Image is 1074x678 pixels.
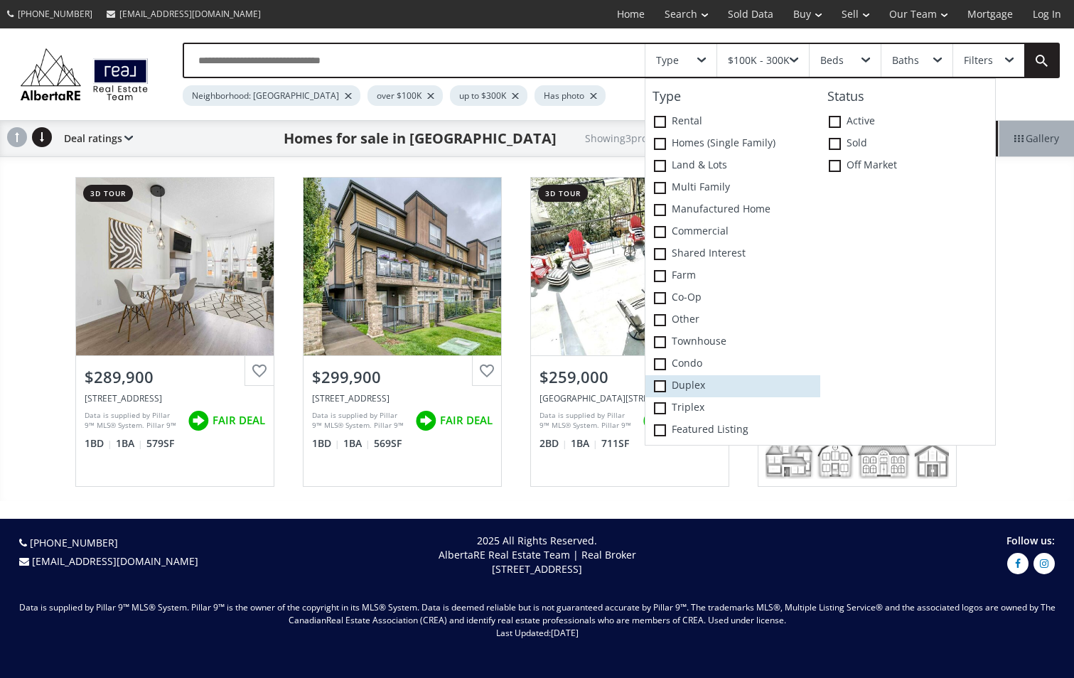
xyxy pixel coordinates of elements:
[32,554,198,568] a: [EMAIL_ADDRESS][DOMAIN_NAME]
[645,111,820,133] label: Rental
[645,397,820,419] label: Triplex
[85,410,181,431] div: Data is supplied by Pillar 9™ MLS® System. Pillar 9™ is the owner of the copyright in its MLS® Sy...
[645,199,820,221] label: Manufactured Home
[820,90,995,104] h4: Status
[57,121,133,156] div: Deal ratings
[289,163,516,501] a: $299,900[STREET_ADDRESS]Data is supplied by Pillar 9™ MLS® System. Pillar 9™ is the owner of the ...
[539,392,720,404] div: 1603 26 Avenue SW #104, Calgary, AB T2T 1C7
[645,331,820,353] label: Townhouse
[100,1,268,27] a: [EMAIL_ADDRESS][DOMAIN_NAME]
[85,366,265,388] div: $289,900
[656,55,679,65] div: Type
[892,55,919,65] div: Baths
[820,133,995,155] label: Sold
[639,407,667,435] img: rating icon
[284,129,557,149] h1: Homes for sale in [GEOGRAPHIC_DATA]
[412,407,440,435] img: rating icon
[820,55,844,65] div: Beds
[85,392,265,404] div: 2420 34 Avenue SW #302, Calgary, AB T2T 2C8
[312,366,493,388] div: $299,900
[343,436,370,451] span: 1 BA
[645,375,820,397] label: Duplex
[645,177,820,199] label: Multi family
[539,410,635,431] div: Data is supplied by Pillar 9™ MLS® System. Pillar 9™ is the owner of the copyright in its MLS® Sy...
[645,419,820,441] label: Featured Listing
[820,155,995,177] label: Off Market
[374,436,402,451] span: 569 SF
[516,163,743,501] a: 3d tour$259,000[GEOGRAPHIC_DATA][STREET_ADDRESS]Data is supplied by Pillar 9™ MLS® System. Pillar...
[645,221,820,243] label: Commercial
[281,534,794,576] p: 2025 All Rights Reserved. AlbertaRE Real Estate Team | Real Broker
[585,133,681,144] h2: Showing 3 properties
[326,614,786,626] span: Real Estate Association (CREA) and identify real estate professionals who are members of CREA. Us...
[1006,534,1055,547] span: Follow us:
[450,85,527,106] div: up to $300K
[571,436,598,451] span: 1 BA
[440,413,493,428] span: FAIR DEAL
[601,436,629,451] span: 711 SF
[146,436,174,451] span: 579 SF
[645,133,820,155] label: Homes (Single Family)
[119,8,261,20] span: [EMAIL_ADDRESS][DOMAIN_NAME]
[14,45,154,103] img: Logo
[312,436,340,451] span: 1 BD
[312,410,408,431] div: Data is supplied by Pillar 9™ MLS® System. Pillar 9™ is the owner of the copyright in its MLS® Sy...
[14,627,1060,640] p: Last Updated:
[645,265,820,287] label: Farm
[213,413,265,428] span: FAIR DEAL
[367,85,443,106] div: over $100K
[61,163,289,501] a: 3d tour$289,900[STREET_ADDRESS]Data is supplied by Pillar 9™ MLS® System. Pillar 9™ is the owner ...
[645,309,820,331] label: Other
[728,55,790,65] div: $100K - 300K
[999,121,1074,156] div: Gallery
[30,536,118,549] a: [PHONE_NUMBER]
[183,85,360,106] div: Neighborhood: [GEOGRAPHIC_DATA]
[539,436,567,451] span: 2 BD
[19,601,1056,626] span: Data is supplied by Pillar 9™ MLS® System. Pillar 9™ is the owner of the copyright in its MLS® Sy...
[645,90,820,104] h4: Type
[645,353,820,375] label: Condo
[645,155,820,177] label: Land & Lots
[18,8,92,20] span: [PHONE_NUMBER]
[85,436,112,451] span: 1 BD
[645,243,820,265] label: Shared Interest
[312,392,493,404] div: 2420 34 Avenue SW #111, Calgary, AB T2S 2C8
[492,562,582,576] span: [STREET_ADDRESS]
[535,85,606,106] div: Has photo
[551,627,579,639] span: [DATE]
[1014,131,1059,146] span: Gallery
[184,407,213,435] img: rating icon
[116,436,143,451] span: 1 BA
[964,55,993,65] div: Filters
[820,111,995,133] label: Active
[539,366,720,388] div: $259,000
[645,287,820,309] label: Co-op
